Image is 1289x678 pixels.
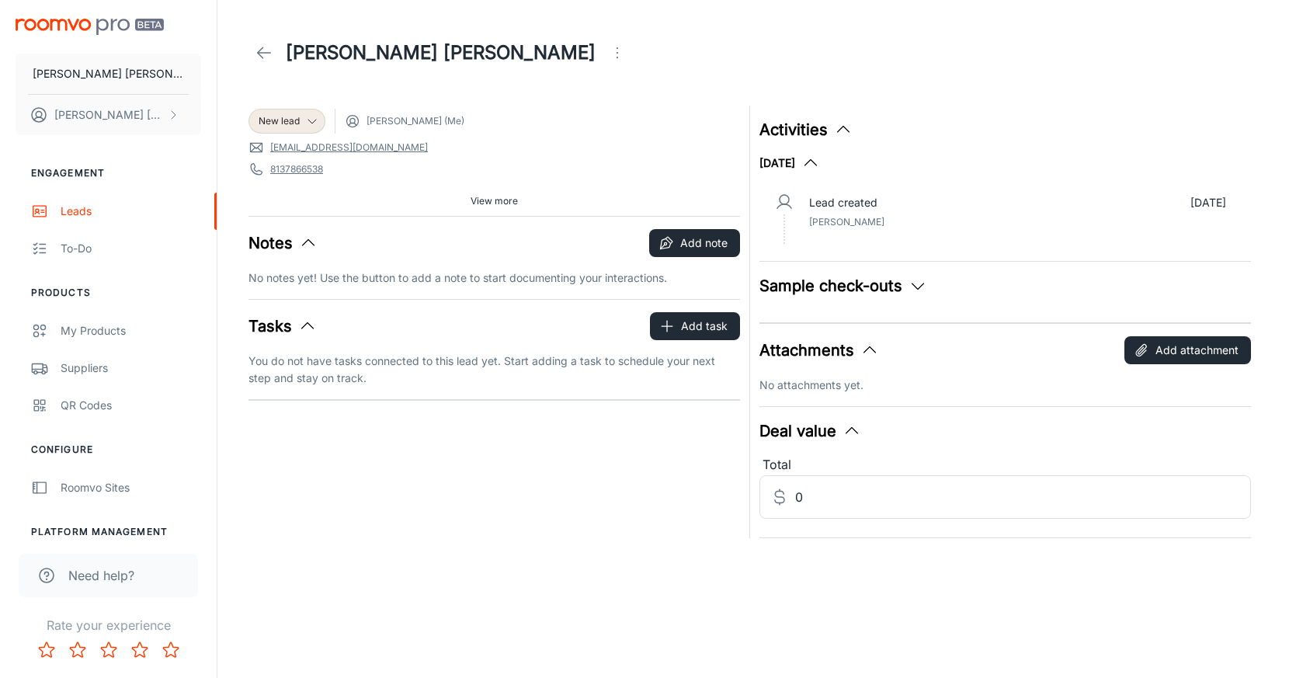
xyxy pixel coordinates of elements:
button: [PERSON_NAME] [PERSON_NAME] [16,95,201,135]
div: My Products [61,322,201,339]
div: To-do [61,240,201,257]
a: [EMAIL_ADDRESS][DOMAIN_NAME] [270,141,428,155]
div: New lead [248,109,325,134]
span: [PERSON_NAME] (Me) [367,114,464,128]
p: Lead created [809,194,877,211]
button: [DATE] [759,154,820,172]
span: [PERSON_NAME] [809,216,884,228]
button: Attachments [759,339,879,362]
button: Sample check-outs [759,274,927,297]
span: Need help? [68,566,134,585]
h1: [PERSON_NAME] [PERSON_NAME] [286,39,596,67]
button: Add task [650,312,740,340]
button: Open menu [602,37,633,68]
a: 8137866538 [270,162,323,176]
div: Leads [61,203,201,220]
div: Suppliers [61,360,201,377]
p: [PERSON_NAME] [PERSON_NAME] [54,106,164,123]
span: View more [471,194,518,208]
button: Deal value [759,419,861,443]
div: Roomvo Sites [61,479,201,496]
p: No notes yet! Use the button to add a note to start documenting your interactions. [248,269,740,287]
button: Notes [248,231,318,255]
p: You do not have tasks connected to this lead yet. Start adding a task to schedule your next step ... [248,353,740,387]
div: Total [759,455,1251,475]
span: New lead [259,114,300,128]
button: Add attachment [1124,336,1251,364]
p: [PERSON_NAME] [PERSON_NAME] Floors [33,65,184,82]
button: Tasks [248,315,317,338]
button: View more [464,189,524,213]
p: No attachments yet. [759,377,1251,394]
img: Roomvo PRO Beta [16,19,164,35]
input: Estimated deal value [795,475,1251,519]
button: Activities [759,118,853,141]
button: [PERSON_NAME] [PERSON_NAME] Floors [16,54,201,94]
div: QR Codes [61,397,201,414]
button: Add note [649,229,740,257]
p: [DATE] [1190,194,1226,211]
